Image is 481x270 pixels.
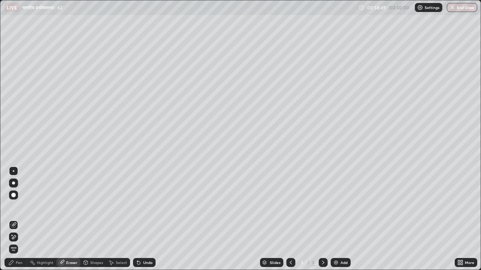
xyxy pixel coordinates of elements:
p: Settings [425,6,439,9]
div: Shapes [90,261,103,264]
div: Select [116,261,127,264]
img: add-slide-button [333,259,339,265]
div: / [307,260,310,265]
span: Erase all [9,247,18,251]
div: 3 [298,260,306,265]
div: Eraser [66,261,77,264]
div: 3 [311,259,316,266]
img: class-settings-icons [417,4,423,10]
div: Slides [270,261,280,264]
button: End Class [447,3,477,12]
div: Pen [16,261,23,264]
p: भारतीय अर्थव्यवस्था : 62 [22,4,62,10]
div: Undo [143,261,153,264]
div: Add [340,261,348,264]
div: More [465,261,474,264]
div: Highlight [37,261,53,264]
p: LIVE [7,4,17,10]
img: end-class-cross [449,4,455,10]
